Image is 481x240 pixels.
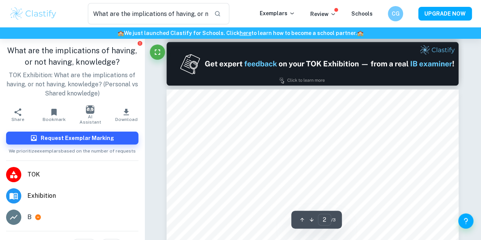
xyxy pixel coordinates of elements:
[240,30,251,36] a: here
[43,117,66,122] span: Bookmark
[27,213,32,222] p: B
[115,117,138,122] span: Download
[88,3,208,24] input: Search for any exemplars...
[260,9,295,17] p: Exemplars
[108,104,144,126] button: Download
[6,132,138,145] button: Request Exemplar Marking
[351,11,373,17] a: Schools
[137,40,143,46] button: Report issue
[331,216,336,223] span: / 3
[36,104,72,126] button: Bookmark
[77,114,104,125] span: AI Assistant
[167,42,459,86] img: Ad
[6,71,138,98] p: TOK Exhibition: What are the implications of having, or not having, knowledge? (Personal vs Share...
[310,10,336,18] p: Review
[418,7,472,21] button: UPGRADE NOW
[357,30,364,36] span: 🏫
[9,6,57,21] img: Clastify logo
[150,45,165,60] button: Fullscreen
[27,191,138,200] span: Exhibition
[86,105,94,114] img: AI Assistant
[2,29,479,37] h6: We just launched Clastify for Schools. Click to learn how to become a school partner.
[9,145,136,154] span: We prioritize exemplars based on the number of requests
[41,134,114,142] h6: Request Exemplar Marking
[388,6,403,21] button: CG
[11,117,24,122] span: Share
[6,45,138,68] h1: What are the implications of having, or not having, knowledge?
[391,10,400,18] h6: CG
[458,213,473,229] button: Help and Feedback
[27,170,138,179] span: TOK
[72,104,108,126] button: AI Assistant
[117,30,124,36] span: 🏫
